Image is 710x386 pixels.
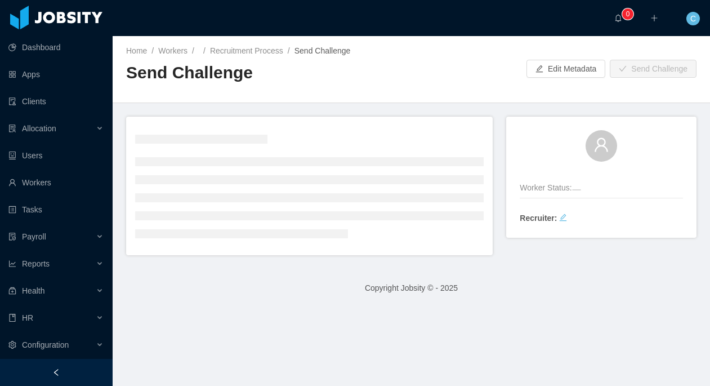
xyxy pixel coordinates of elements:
[22,259,50,268] span: Reports
[8,314,16,322] i: icon: book
[8,260,16,268] i: icon: line-chart
[22,124,56,133] span: Allocation
[622,8,633,20] sup: 0
[158,46,187,55] a: Workers
[8,36,104,59] a: icon: pie-chartDashboard
[113,269,710,308] footer: Copyright Jobsity © - 2025
[22,286,44,295] span: Health
[22,232,46,241] span: Payroll
[520,214,557,223] strong: Recruiter:
[8,233,16,241] i: icon: file-protect
[650,14,658,22] i: icon: plus
[8,63,104,86] a: icon: appstoreApps
[8,90,104,113] a: icon: auditClients
[22,340,69,349] span: Configuration
[8,287,16,295] i: icon: medicine-box
[8,171,104,194] a: icon: userWorkers
[8,144,104,167] a: icon: robotUsers
[203,46,206,55] span: /
[8,198,104,221] a: icon: profileTasks
[520,183,571,192] span: Worker Status:
[614,14,622,22] i: icon: bell
[294,46,351,55] span: Send Challenge
[22,313,33,322] span: HR
[126,61,412,85] h2: Send Challenge
[8,125,16,132] i: icon: solution
[526,60,605,78] button: icon: editEdit Metadata
[126,46,147,55] a: Home
[210,46,283,55] a: Recruitment Process
[151,46,154,55] span: /
[559,214,567,221] i: icon: edit
[593,137,609,153] i: icon: user
[192,46,194,55] span: /
[8,341,16,349] i: icon: setting
[288,46,290,55] span: /
[610,60,696,78] button: icon: checkSend Challenge
[690,12,696,25] span: C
